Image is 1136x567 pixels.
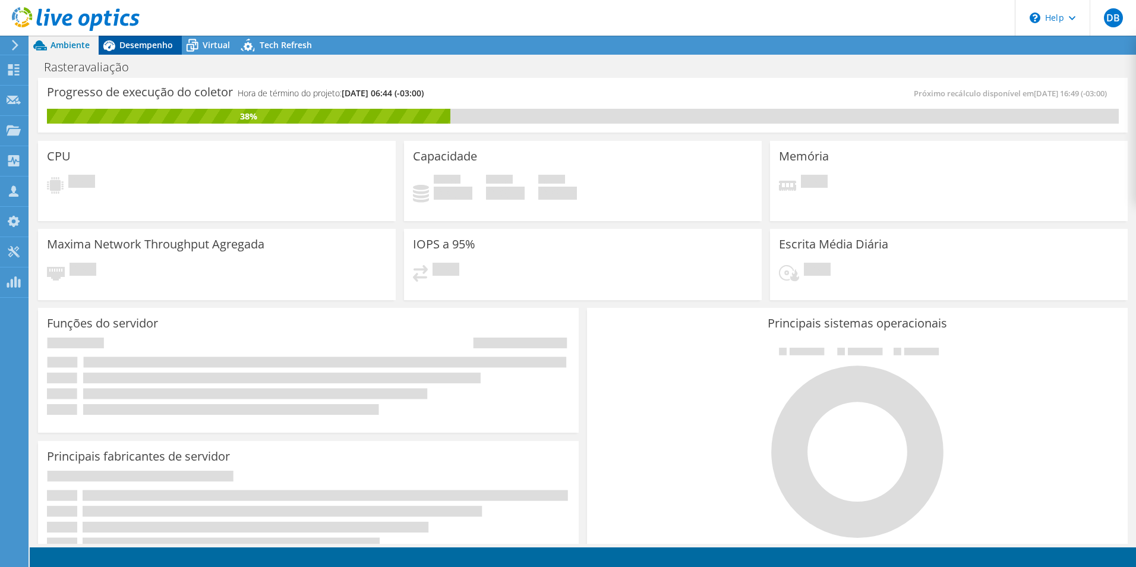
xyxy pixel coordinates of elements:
h4: Hora de término do projeto: [238,87,424,100]
span: Próximo recálculo disponível em [914,88,1113,99]
span: Virtual [203,39,230,51]
h3: Memória [779,150,829,163]
h3: Maxima Network Throughput Agregada [47,238,264,251]
span: Pendente [70,263,96,279]
h3: CPU [47,150,71,163]
h3: Capacidade [413,150,477,163]
h3: Funções do servidor [47,317,158,330]
span: [DATE] 06:44 (-03:00) [342,87,424,99]
svg: \n [1030,12,1040,23]
span: Pendente [801,175,828,191]
h3: Principais fabricantes de servidor [47,450,230,463]
h4: 0 GiB [434,187,472,200]
span: Ambiente [51,39,90,51]
div: 38% [47,110,450,123]
h4: 0 GiB [538,187,577,200]
span: Pendente [68,175,95,191]
span: Pendente [433,263,459,279]
span: Pendente [804,263,831,279]
span: [DATE] 16:49 (-03:00) [1034,88,1107,99]
h1: Rasteravaliação [39,61,147,74]
h4: 0 GiB [486,187,525,200]
span: Tech Refresh [260,39,312,51]
h3: Escrita Média Diária [779,238,888,251]
span: Total [538,175,565,187]
span: Disponível [486,175,513,187]
span: Desempenho [119,39,173,51]
h3: IOPS a 95% [413,238,475,251]
h3: Principais sistemas operacionais [596,317,1119,330]
span: Usado [434,175,460,187]
span: DB [1104,8,1123,27]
